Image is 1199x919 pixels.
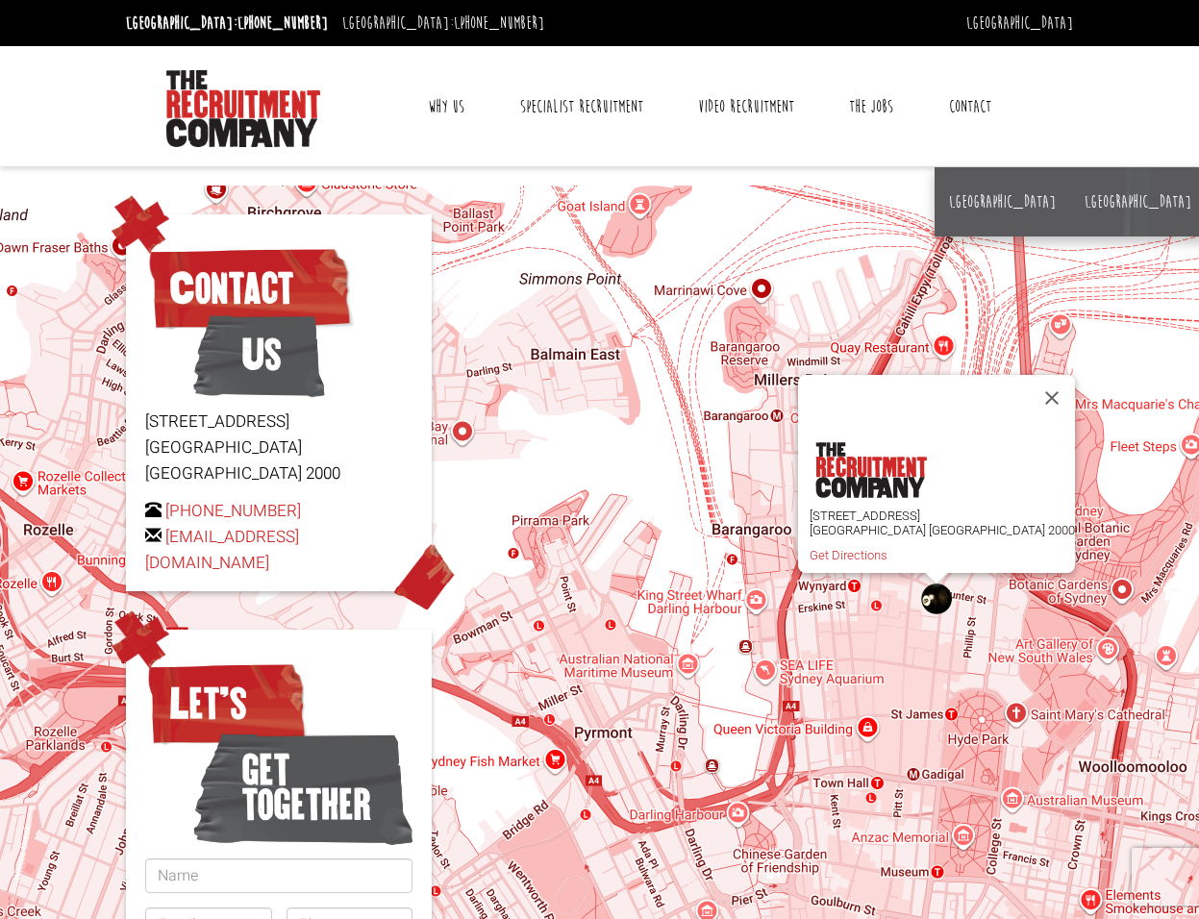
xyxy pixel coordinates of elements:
[835,83,908,131] a: The Jobs
[337,8,549,38] li: [GEOGRAPHIC_DATA]:
[454,12,544,34] a: [PHONE_NUMBER]
[193,307,325,403] span: Us
[949,191,1056,212] a: [GEOGRAPHIC_DATA]
[506,83,658,131] a: Specialist Recruitment
[145,409,412,487] p: [STREET_ADDRESS] [GEOGRAPHIC_DATA] [GEOGRAPHIC_DATA] 2000
[810,548,887,562] a: Get Directions
[1029,375,1075,421] button: Close
[145,656,308,752] span: Let’s
[810,509,1075,537] p: [STREET_ADDRESS] [GEOGRAPHIC_DATA] [GEOGRAPHIC_DATA] 2000
[413,83,479,131] a: Why Us
[966,12,1073,34] a: [GEOGRAPHIC_DATA]
[165,499,301,523] a: [PHONE_NUMBER]
[166,70,320,147] img: The Recruitment Company
[193,722,413,853] span: get together
[145,240,354,336] span: Contact
[935,83,1006,131] a: Contact
[814,442,926,498] img: the-recruitment-company.png
[1085,191,1191,212] a: [GEOGRAPHIC_DATA]
[921,584,952,614] div: The Recruitment Company
[145,858,412,893] input: Name
[121,8,333,38] li: [GEOGRAPHIC_DATA]:
[237,12,328,34] a: [PHONE_NUMBER]
[145,525,299,575] a: [EMAIL_ADDRESS][DOMAIN_NAME]
[684,83,809,131] a: Video Recruitment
